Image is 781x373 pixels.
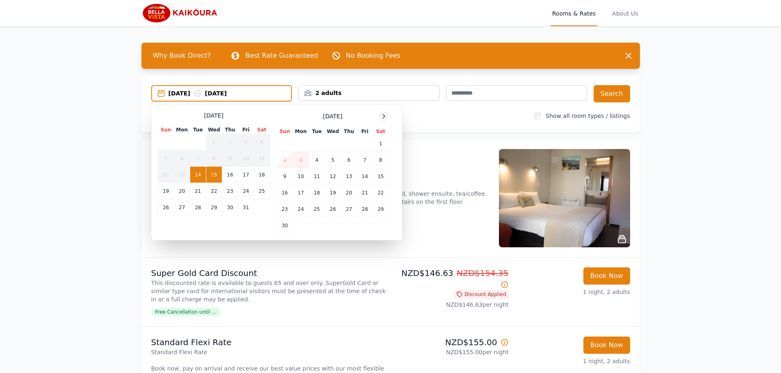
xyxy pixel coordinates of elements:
td: 24 [293,201,309,217]
td: 31 [238,199,254,216]
p: NZD$146.63 per night [394,301,509,309]
th: Sat [373,128,389,136]
th: Mon [174,126,190,134]
p: Super Gold Card Discount [151,267,387,279]
td: 12 [158,167,174,183]
td: 23 [277,201,293,217]
td: 15 [206,167,222,183]
button: Book Now [583,337,630,354]
td: 9 [222,150,238,167]
td: 10 [238,150,254,167]
td: 6 [174,150,190,167]
p: No Booking Fees [346,51,401,61]
td: 16 [222,167,238,183]
td: 17 [293,185,309,201]
p: Best Rate Guaranteed [245,51,318,61]
td: 25 [254,183,270,199]
div: 2 adults [299,89,439,97]
td: 20 [174,183,190,199]
td: 15 [373,168,389,185]
td: 29 [373,201,389,217]
th: Fri [238,126,254,134]
td: 21 [357,185,373,201]
span: Why Book Direct? [146,47,218,64]
td: 20 [341,185,357,201]
td: 30 [222,199,238,216]
p: This discounted rate is available to guests 65 and over only. SuperGold Card or similar type card... [151,279,387,303]
label: Show all room types / listings [546,113,630,119]
td: 11 [254,150,270,167]
td: 27 [174,199,190,216]
p: Standard Flexi Rate [151,337,387,348]
td: 9 [277,168,293,185]
td: 26 [325,201,341,217]
td: 22 [206,183,222,199]
td: 27 [341,201,357,217]
td: 2 [277,152,293,168]
td: 14 [190,167,206,183]
td: 13 [174,167,190,183]
th: Fri [357,128,373,136]
img: Bella Vista Kaikoura [141,3,221,23]
span: [DATE] [323,112,342,120]
th: Tue [309,128,325,136]
td: 18 [254,167,270,183]
td: 8 [373,152,389,168]
td: 14 [357,168,373,185]
td: 7 [357,152,373,168]
td: 4 [309,152,325,168]
td: 12 [325,168,341,185]
td: 16 [277,185,293,201]
td: 5 [158,150,174,167]
p: NZD$146.63 [394,267,509,290]
th: Thu [341,128,357,136]
td: 26 [158,199,174,216]
td: 8 [206,150,222,167]
td: 17 [238,167,254,183]
td: 13 [341,168,357,185]
p: 1 night, 2 adults [515,288,630,296]
td: 3 [238,134,254,150]
th: Tue [190,126,206,134]
th: Thu [222,126,238,134]
th: Sun [277,128,293,136]
td: 28 [357,201,373,217]
th: Wed [206,126,222,134]
td: 21 [190,183,206,199]
td: 25 [309,201,325,217]
td: 19 [325,185,341,201]
span: [DATE] [204,111,223,120]
button: Search [594,85,630,102]
td: 23 [222,183,238,199]
td: 7 [190,150,206,167]
th: Sat [254,126,270,134]
p: 1 night, 2 adults [515,357,630,365]
td: 10 [293,168,309,185]
span: NZD$154.35 [457,268,509,278]
p: NZD$155.00 [394,337,509,348]
td: 19 [158,183,174,199]
td: 5 [325,152,341,168]
td: 1 [206,134,222,150]
td: 29 [206,199,222,216]
td: 28 [190,199,206,216]
td: 3 [293,152,309,168]
td: 11 [309,168,325,185]
th: Wed [325,128,341,136]
p: NZD$155.00 per night [394,348,509,356]
td: 24 [238,183,254,199]
td: 4 [254,134,270,150]
button: Book Now [583,267,630,285]
span: Discount Applied [454,290,509,298]
th: Mon [293,128,309,136]
td: 18 [309,185,325,201]
td: 30 [277,217,293,234]
td: 22 [373,185,389,201]
td: 6 [341,152,357,168]
th: Sun [158,126,174,134]
div: [DATE] [DATE] [168,89,291,97]
span: Free Cancellation until ... [151,308,221,316]
td: 2 [222,134,238,150]
td: 1 [373,136,389,152]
